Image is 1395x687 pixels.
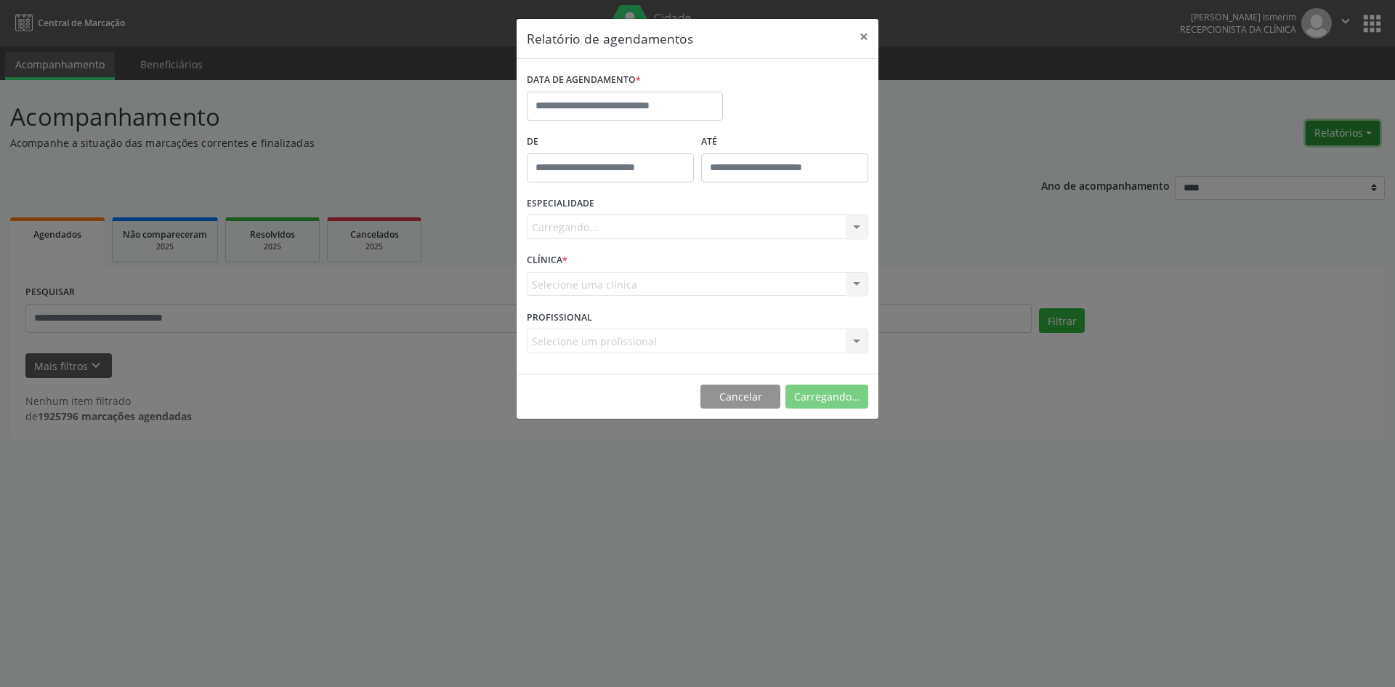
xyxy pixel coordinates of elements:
label: PROFISSIONAL [527,306,592,329]
label: ATÉ [701,131,868,153]
label: ESPECIALIDADE [527,193,594,215]
label: DATA DE AGENDAMENTO [527,69,641,92]
label: CLÍNICA [527,249,567,272]
button: Carregando... [785,385,868,409]
button: Cancelar [700,385,780,409]
label: De [527,131,694,153]
h5: Relatório de agendamentos [527,29,693,48]
button: Close [849,19,878,55]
